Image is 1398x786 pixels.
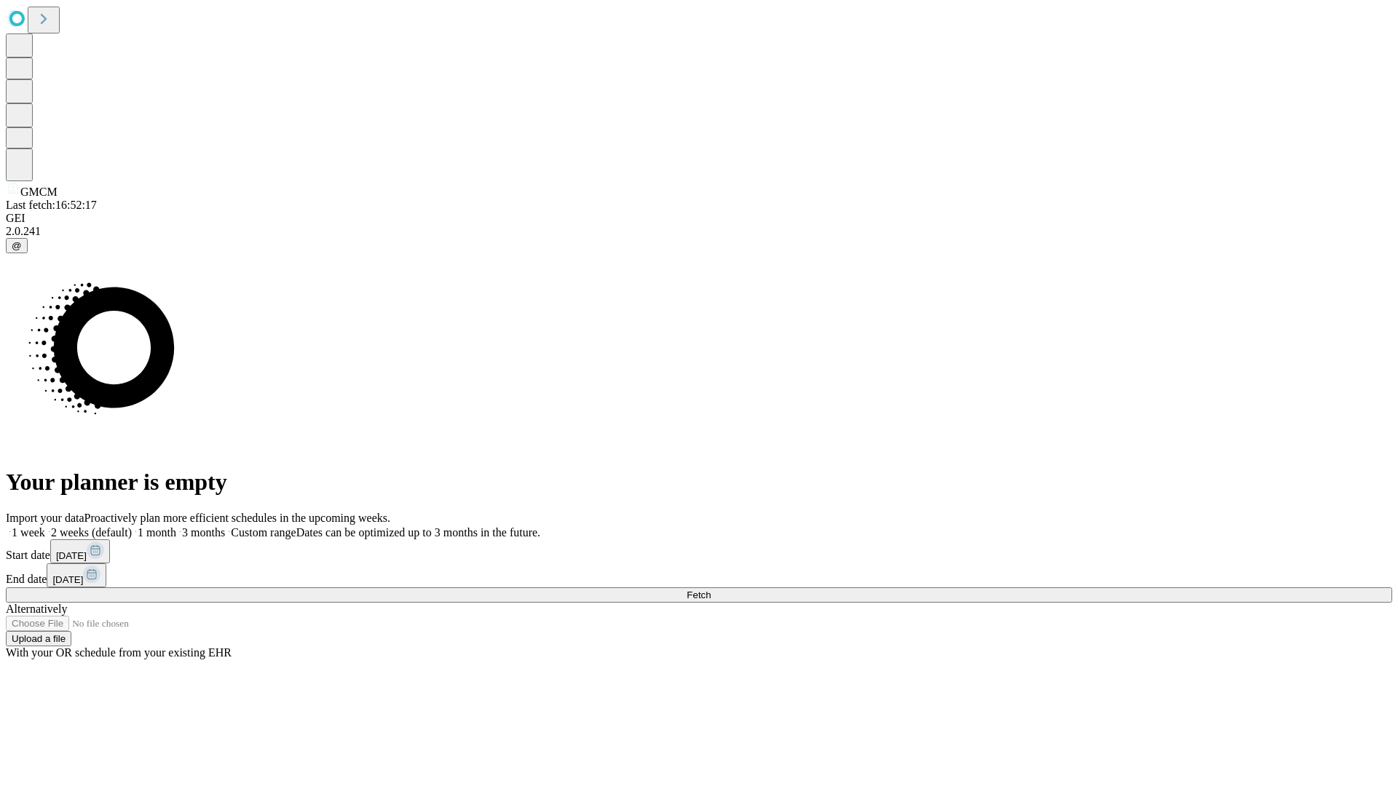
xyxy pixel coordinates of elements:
[182,526,225,539] span: 3 months
[687,589,711,600] span: Fetch
[296,526,540,539] span: Dates can be optimized up to 3 months in the future.
[20,186,58,198] span: GMCM
[84,512,390,524] span: Proactively plan more efficient schedules in the upcoming weeks.
[6,603,67,615] span: Alternatively
[138,526,176,539] span: 1 month
[6,469,1392,496] h1: Your planner is empty
[56,550,87,561] span: [DATE]
[231,526,296,539] span: Custom range
[6,563,1392,587] div: End date
[47,563,106,587] button: [DATE]
[51,526,132,539] span: 2 weeks (default)
[6,199,97,211] span: Last fetch: 16:52:17
[12,526,45,539] span: 1 week
[50,539,110,563] button: [DATE]
[52,574,83,585] span: [DATE]
[6,587,1392,603] button: Fetch
[6,238,28,253] button: @
[6,539,1392,563] div: Start date
[6,646,232,659] span: With your OR schedule from your existing EHR
[6,512,84,524] span: Import your data
[6,212,1392,225] div: GEI
[12,240,22,251] span: @
[6,225,1392,238] div: 2.0.241
[6,631,71,646] button: Upload a file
